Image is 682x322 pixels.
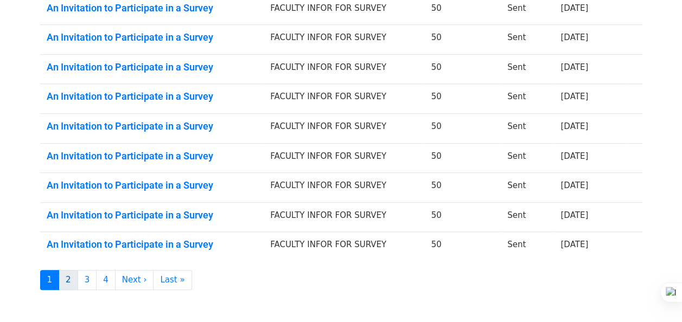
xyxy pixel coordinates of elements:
td: FACULTY INFOR FOR SURVEY [264,143,425,173]
a: [DATE] [560,33,588,42]
td: FACULTY INFOR FOR SURVEY [264,173,425,203]
a: [DATE] [560,210,588,220]
td: 50 [425,143,501,173]
td: 50 [425,232,501,261]
a: [DATE] [560,151,588,161]
td: 50 [425,84,501,114]
a: [DATE] [560,121,588,131]
td: Sent [501,173,554,203]
td: Sent [501,25,554,55]
td: FACULTY INFOR FOR SURVEY [264,114,425,144]
iframe: Chat Widget [628,270,682,322]
a: An Invitation to Participate in a Survey [47,239,258,250]
a: 1 [40,270,60,290]
a: An Invitation to Participate in a Survey [47,150,258,162]
td: Sent [501,143,554,173]
td: Sent [501,84,554,114]
a: An Invitation to Participate in a Survey [47,61,258,73]
td: FACULTY INFOR FOR SURVEY [264,232,425,261]
a: 4 [96,270,116,290]
a: An Invitation to Participate in a Survey [47,209,258,221]
a: An Invitation to Participate in a Survey [47,120,258,132]
td: FACULTY INFOR FOR SURVEY [264,84,425,114]
td: Sent [501,232,554,261]
a: 2 [59,270,78,290]
a: An Invitation to Participate in a Survey [47,2,258,14]
td: Sent [501,114,554,144]
td: 50 [425,114,501,144]
a: Next › [115,270,154,290]
td: Sent [501,54,554,84]
td: FACULTY INFOR FOR SURVEY [264,25,425,55]
td: Sent [501,202,554,232]
a: An Invitation to Participate in a Survey [47,91,258,102]
a: [DATE] [560,3,588,13]
a: [DATE] [560,62,588,72]
a: [DATE] [560,92,588,101]
a: [DATE] [560,181,588,190]
a: Last » [153,270,192,290]
a: An Invitation to Participate in a Survey [47,179,258,191]
td: 50 [425,54,501,84]
a: An Invitation to Participate in a Survey [47,31,258,43]
td: 50 [425,25,501,55]
a: [DATE] [560,240,588,249]
a: 3 [78,270,97,290]
td: 50 [425,173,501,203]
td: FACULTY INFOR FOR SURVEY [264,202,425,232]
td: FACULTY INFOR FOR SURVEY [264,54,425,84]
td: 50 [425,202,501,232]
